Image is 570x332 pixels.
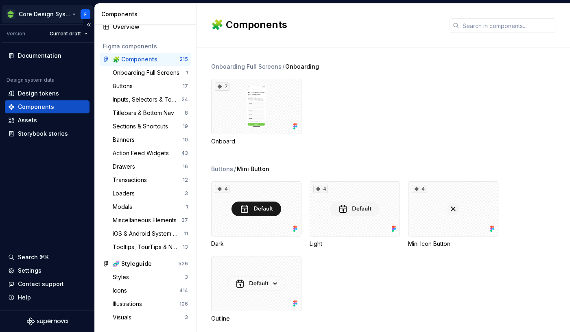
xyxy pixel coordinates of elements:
[109,214,191,227] a: Miscellaneous Elements37
[113,189,138,197] div: Loaders
[18,130,68,138] div: Storybook stories
[5,251,90,264] button: Search ⌘K
[113,313,135,321] div: Visuals
[412,185,426,193] div: 4
[100,53,191,66] a: 🧩 Components215
[185,190,188,197] div: 3
[179,287,188,294] div: 414
[459,18,555,33] input: Search in components...
[310,240,400,248] div: Light
[113,286,130,295] div: Icons
[50,30,81,37] span: Current draft
[408,181,498,248] div: 4Mini Icon Button
[109,297,191,310] a: Illustrations106
[113,122,171,130] div: Sections & Shortcuts
[18,116,37,124] div: Assets
[186,204,188,210] div: 1
[183,244,188,250] div: 13
[109,200,191,213] a: Modals1
[211,79,301,145] div: 7Onboard
[183,177,188,183] div: 12
[113,260,152,268] div: 🧬 Styleguide
[109,187,191,200] a: Loaders3
[109,311,191,324] a: Visuals3
[211,165,233,173] div: Buttons
[113,95,181,104] div: Inputs, Selectors & Toggles
[183,163,188,170] div: 16
[215,185,229,193] div: 4
[215,82,229,91] div: 7
[7,30,25,37] div: Version
[103,42,188,50] div: Figma components
[109,174,191,187] a: Transactions12
[113,69,183,77] div: Onboarding Full Screens
[211,256,301,323] div: Outline
[5,87,90,100] a: Design tokens
[183,137,188,143] div: 10
[5,264,90,277] a: Settings
[6,9,15,19] img: 236da360-d76e-47e8-bd69-d9ae43f958f1.png
[5,278,90,291] button: Contact support
[19,10,71,18] div: Core Design System
[211,315,301,323] div: Outline
[408,240,498,248] div: Mini Icon Button
[18,293,31,302] div: Help
[46,28,91,39] button: Current draft
[18,52,61,60] div: Documentation
[18,89,59,98] div: Design tokens
[18,267,41,275] div: Settings
[18,253,49,261] div: Search ⌘K
[109,120,191,133] a: Sections & Shortcuts19
[113,163,138,171] div: Drawers
[113,230,184,238] div: iOS & Android System Components
[181,150,188,156] div: 43
[185,314,188,321] div: 3
[109,284,191,297] a: Icons414
[5,127,90,140] a: Storybook stories
[109,147,191,160] a: Action Feed Widgets43
[18,280,64,288] div: Contact support
[5,100,90,113] a: Components
[109,66,191,79] a: Onboarding Full Screens1
[179,56,188,63] div: 215
[186,69,188,76] div: 1
[109,133,191,146] a: Banners10
[211,63,282,71] div: Onboarding Full Screens
[27,317,68,325] svg: Supernova Logo
[313,185,328,193] div: 4
[101,10,193,18] div: Components
[5,114,90,127] a: Assets
[185,274,188,280] div: 3
[109,271,191,284] a: Styles3
[7,77,55,83] div: Design system data
[211,18,440,31] h2: 🧩 Components
[211,137,301,145] div: Onboard
[113,273,132,281] div: Styles
[211,240,301,248] div: Dark
[109,93,191,106] a: Inputs, Selectors & Toggles24
[109,160,191,173] a: Drawers16
[113,23,188,31] div: Overview
[109,241,191,254] a: Tooltips, TourTips & Notes13
[113,82,136,90] div: Buttons
[100,257,191,270] a: 🧬 Styleguide526
[183,123,188,130] div: 19
[185,110,188,116] div: 8
[18,103,54,111] div: Components
[84,11,87,17] div: F
[5,291,90,304] button: Help
[113,109,177,117] div: Titlebars & Bottom Nav
[109,80,191,93] a: Buttons17
[100,20,191,33] a: Overview
[113,136,138,144] div: Banners
[211,181,301,248] div: 4Dark
[109,227,191,240] a: iOS & Android System Components11
[83,19,94,30] button: Collapse sidebar
[5,49,90,62] a: Documentation
[113,300,145,308] div: Illustrations
[282,63,284,71] span: /
[109,106,191,119] a: Titlebars & Bottom Nav8
[179,301,188,307] div: 106
[113,203,135,211] div: Modals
